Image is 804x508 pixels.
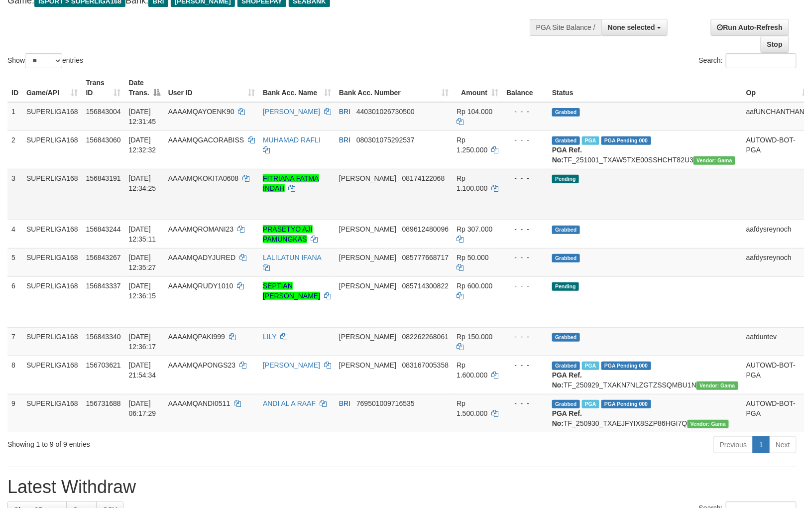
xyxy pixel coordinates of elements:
[582,136,599,145] span: Marked by aafsengchandara
[506,360,544,370] div: - - -
[168,399,230,407] span: AAAAMQANDI0511
[22,276,82,327] td: SUPERLIGA168
[168,136,244,144] span: AAAAMQGACORABISS
[530,19,601,36] div: PGA Site Balance /
[259,74,335,102] th: Bank Acc. Name: activate to sort column ascending
[402,254,449,261] span: Copy 085777668717 to clipboard
[7,356,22,394] td: 8
[582,400,599,408] span: Marked by aafromsomean
[22,327,82,356] td: SUPERLIGA168
[552,175,579,183] span: Pending
[402,361,449,369] span: Copy 083167005358 to clipboard
[548,74,742,102] th: Status
[506,107,544,117] div: - - -
[506,173,544,183] div: - - -
[22,102,82,131] td: SUPERLIGA168
[711,19,789,36] a: Run Auto-Refresh
[86,174,121,182] span: 156843191
[7,394,22,432] td: 9
[339,361,396,369] span: [PERSON_NAME]
[339,174,396,182] span: [PERSON_NAME]
[339,282,396,290] span: [PERSON_NAME]
[22,169,82,220] td: SUPERLIGA168
[608,23,655,31] span: None selected
[506,253,544,262] div: - - -
[7,248,22,276] td: 5
[263,399,316,407] a: ANDI AL A RAAF
[693,156,735,165] span: Vendor URL: https://trx31.1velocity.biz
[7,53,83,68] label: Show entries
[601,19,668,36] button: None selected
[22,356,82,394] td: SUPERLIGA168
[168,174,238,182] span: AAAAMQKOKITA0608
[552,226,580,234] span: Grabbed
[22,130,82,169] td: SUPERLIGA168
[339,333,396,341] span: [PERSON_NAME]
[506,332,544,342] div: - - -
[688,420,729,428] span: Vendor URL: https://trx31.1velocity.biz
[548,130,742,169] td: TF_251001_TXAW5TXE00SSHCHT82U3
[457,282,492,290] span: Rp 600.000
[168,361,235,369] span: AAAAMQAPONGS23
[129,361,156,379] span: [DATE] 21:54:34
[263,333,277,341] a: LILY
[22,74,82,102] th: Game/API: activate to sort column ascending
[753,436,770,453] a: 1
[86,225,121,233] span: 156843244
[168,108,234,116] span: AAAAMQAYOENK90
[168,254,235,261] span: AAAAMQADYJURED
[356,399,415,407] span: Copy 769501009716535 to clipboard
[552,254,580,262] span: Grabbed
[129,225,156,243] span: [DATE] 12:35:11
[457,399,487,417] span: Rp 1.500.000
[263,361,320,369] a: [PERSON_NAME]
[7,74,22,102] th: ID
[125,74,164,102] th: Date Trans.: activate to sort column descending
[552,136,580,145] span: Grabbed
[86,399,121,407] span: 156731688
[7,130,22,169] td: 2
[263,225,313,243] a: PRASETYO AJI PAMUNGKAS
[7,435,328,449] div: Showing 1 to 9 of 9 entries
[356,108,415,116] span: Copy 440301026730500 to clipboard
[552,108,580,117] span: Grabbed
[339,136,350,144] span: BRI
[7,169,22,220] td: 3
[699,53,797,68] label: Search:
[129,254,156,271] span: [DATE] 12:35:27
[457,254,489,261] span: Rp 50.000
[601,136,651,145] span: PGA Pending
[552,146,582,164] b: PGA Ref. No:
[7,477,797,497] h1: Latest Withdraw
[129,174,156,192] span: [DATE] 12:34:25
[339,399,350,407] span: BRI
[548,394,742,432] td: TF_250930_TXAEJFYIX8SZP86HGI7Q
[25,53,62,68] select: Showentries
[129,282,156,300] span: [DATE] 12:36:15
[453,74,502,102] th: Amount: activate to sort column ascending
[129,399,156,417] span: [DATE] 06:17:29
[86,333,121,341] span: 156843340
[164,74,259,102] th: User ID: activate to sort column ascending
[769,436,797,453] a: Next
[713,436,753,453] a: Previous
[696,381,738,390] span: Vendor URL: https://trx31.1velocity.biz
[506,224,544,234] div: - - -
[506,135,544,145] div: - - -
[552,400,580,408] span: Grabbed
[552,333,580,342] span: Grabbed
[339,108,350,116] span: BRI
[263,174,319,192] a: FITRIANA FATMA INDAH
[457,225,492,233] span: Rp 307.000
[339,254,396,261] span: [PERSON_NAME]
[457,108,492,116] span: Rp 104.000
[86,361,121,369] span: 156703621
[22,248,82,276] td: SUPERLIGA168
[86,136,121,144] span: 156843060
[86,108,121,116] span: 156843004
[168,225,233,233] span: AAAAMQROMANI23
[548,356,742,394] td: TF_250929_TXAKN7NLZGTZSSQMBU1N
[22,220,82,248] td: SUPERLIGA168
[168,282,233,290] span: AAAAMQRUDY1010
[86,282,121,290] span: 156843337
